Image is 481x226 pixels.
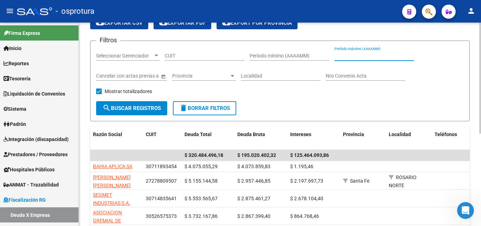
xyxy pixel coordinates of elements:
span: $ 2.875.461,27 [237,196,270,201]
datatable-header-cell: Localidad [386,127,432,150]
span: Firma Express [4,29,40,37]
span: Prestadores / Proveedores [4,151,68,158]
button: Borrar Filtros [173,101,236,115]
span: Provincia [172,73,229,79]
span: $ 3.732.167,86 [185,213,218,219]
span: $ 5.553.565,67 [185,196,218,201]
span: 30526575373 [146,213,177,219]
datatable-header-cell: CUIT [143,127,182,150]
span: $ 125.464.093,86 [290,152,329,158]
span: 27278809507 [146,178,177,184]
span: Hospitales Públicos [4,166,55,173]
span: Santa Fe [350,178,369,184]
span: CUIT [146,132,157,137]
span: $ 4.073.859,83 [237,164,270,169]
span: Sistema [4,105,26,113]
span: ROSARIO NORTE [389,175,417,188]
button: Open calendar [160,73,167,80]
datatable-header-cell: Deuda Total [182,127,235,150]
span: $ 320.484.496,18 [185,152,223,158]
datatable-header-cell: Provincia [340,127,386,150]
mat-icon: cloud_download [159,18,168,27]
span: SEGMET INDUSTRIAS S.A. [93,192,130,206]
span: Integración (discapacidad) [4,135,69,143]
span: 30711893454 [146,164,177,169]
span: Seleccionar Gerenciador [96,53,153,59]
span: Exportar CSV [96,20,143,26]
span: - osprotura [56,4,94,19]
mat-icon: cloud_download [222,18,231,27]
span: Borrar Filtros [179,105,230,111]
span: Teléfonos [435,132,457,137]
mat-icon: delete [179,104,188,112]
button: Exportar PDF [154,17,211,29]
span: $ 2.678.104,40 [290,196,323,201]
span: Deuda Total [185,132,212,137]
span: Fiscalización RG [4,196,46,204]
span: BAHIA APLICA SA [93,164,132,169]
span: $ 2.867.399,40 [237,213,270,219]
iframe: Intercom live chat [457,202,474,219]
span: $ 195.020.402,32 [237,152,276,158]
span: Provincia [343,132,364,137]
span: $ 4.075.055,29 [185,164,218,169]
datatable-header-cell: Deuda Bruta [235,127,287,150]
span: Inicio [4,44,21,52]
button: Export por Provincia [217,17,298,29]
span: Export por Provincia [222,20,292,26]
h3: Filtros [96,35,120,45]
span: Buscar Registros [102,105,161,111]
span: $ 1.195,46 [290,164,313,169]
span: $ 5.155.144,58 [185,178,218,184]
span: $ 864.768,46 [290,213,319,219]
button: Buscar Registros [96,101,167,115]
mat-icon: search [102,104,111,112]
span: Razón Social [93,132,122,137]
span: [PERSON_NAME] [PERSON_NAME] [93,175,131,188]
span: Exportar PDF [159,20,206,26]
span: Intereses [290,132,311,137]
span: Padrón [4,120,26,128]
span: 30714835641 [146,196,177,201]
datatable-header-cell: Intereses [287,127,340,150]
span: Mostrar totalizadores [105,87,152,96]
mat-icon: cloud_download [96,18,104,27]
span: Deuda Bruta [237,132,265,137]
mat-icon: menu [6,7,14,15]
mat-icon: person [467,7,475,15]
span: Liquidación de Convenios [4,90,65,98]
span: ANMAT - Trazabilidad [4,181,59,189]
span: $ 2.957.446,85 [237,178,270,184]
datatable-header-cell: Razón Social [90,127,143,150]
button: Exportar CSV [90,17,148,29]
span: Reportes [4,60,29,67]
span: Localidad [389,132,411,137]
span: Tesorería [4,75,31,83]
span: $ 2.197.697,73 [290,178,323,184]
